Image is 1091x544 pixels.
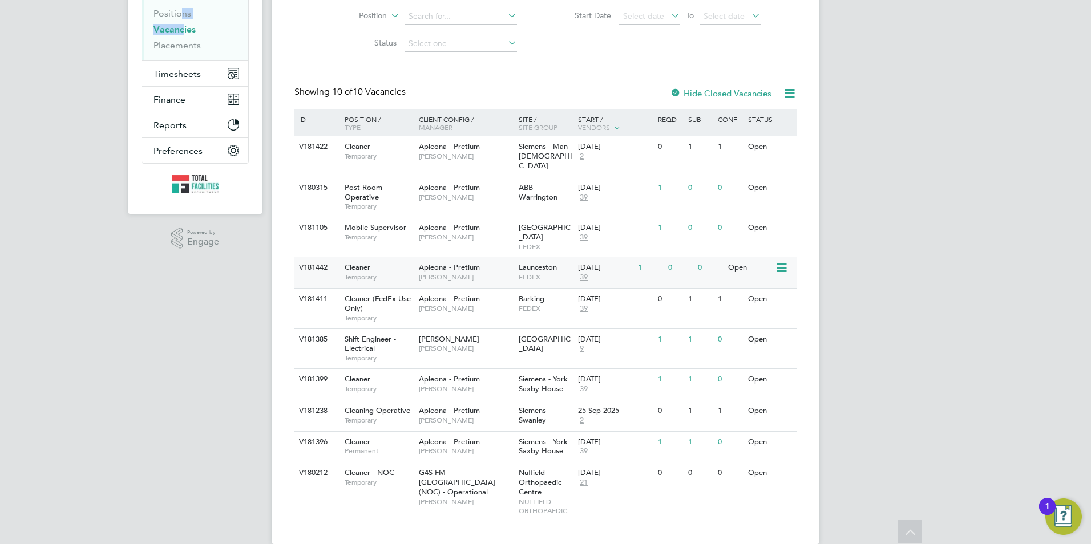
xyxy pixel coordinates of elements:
[623,11,664,21] span: Select date
[745,400,795,421] div: Open
[655,432,685,453] div: 1
[419,384,513,393] span: [PERSON_NAME]
[578,384,589,394] span: 39
[419,334,479,344] span: [PERSON_NAME]
[336,109,416,137] div: Position /
[745,432,795,453] div: Open
[296,432,336,453] div: V181396
[655,369,685,390] div: 1
[419,262,480,272] span: Apleona - Pretium
[142,138,248,163] button: Preferences
[345,437,370,446] span: Cleaner
[345,314,413,323] span: Temporary
[296,177,336,198] div: V180315
[419,233,513,242] span: [PERSON_NAME]
[296,462,336,484] div: V180212
[345,294,411,313] span: Cleaner (FedEx Use Only)
[715,369,745,390] div: 0
[685,177,715,198] div: 0
[685,217,715,238] div: 0
[321,10,387,22] label: Position
[419,152,513,161] span: [PERSON_NAME]
[331,38,397,48] label: Status
[296,329,336,350] div: V181385
[519,141,572,170] span: Siemens - Man [DEMOGRAPHIC_DATA]
[419,222,480,232] span: Apleona - Pretium
[153,94,185,105] span: Finance
[682,8,697,23] span: To
[296,136,336,157] div: V181422
[1045,498,1082,535] button: Open Resource Center, 1 new notification
[519,374,568,393] span: Siemens - York Saxby House
[519,222,571,242] span: [GEOGRAPHIC_DATA]
[345,233,413,242] span: Temporary
[578,233,589,242] span: 39
[578,183,652,193] div: [DATE]
[578,446,589,456] span: 39
[416,109,516,137] div: Client Config /
[519,437,568,456] span: Siemens - York Saxby House
[685,400,715,421] div: 1
[142,175,249,193] a: Go to home page
[296,289,336,310] div: V181411
[345,468,394,477] span: Cleaner - NOC
[685,462,715,484] div: 0
[345,478,413,487] span: Temporary
[519,123,557,132] span: Site Group
[171,228,220,249] a: Powered byEngage
[578,223,652,233] div: [DATE]
[575,109,655,138] div: Start /
[578,294,652,304] div: [DATE]
[519,294,544,303] span: Barking
[345,152,413,161] span: Temporary
[578,406,652,416] div: 25 Sep 2025
[519,304,573,313] span: FEDEX
[296,217,336,238] div: V181105
[578,375,652,384] div: [DATE]
[745,289,795,310] div: Open
[296,400,336,421] div: V181238
[519,242,573,251] span: FEDEX
[419,141,480,151] span: Apleona - Pretium
[685,109,715,129] div: Sub
[332,86,353,98] span: 10 of
[345,446,413,456] span: Permanent
[419,374,480,384] span: Apleona - Pretium
[655,462,685,484] div: 0
[715,329,745,350] div: 0
[345,405,410,415] span: Cleaning Operative
[419,294,480,303] span: Apleona - Pretium
[745,109,795,129] div: Status
[715,177,745,198] div: 0
[655,177,685,198] div: 1
[345,123,361,132] span: Type
[419,304,513,313] span: [PERSON_NAME]
[345,182,382,202] span: Post Room Operative
[745,462,795,484] div: Open
[715,432,745,453] div: 0
[332,86,406,98] span: 10 Vacancies
[745,177,795,198] div: Open
[172,175,219,193] img: tfrecruitment-logo-retina.png
[345,273,413,282] span: Temporary
[419,273,513,282] span: [PERSON_NAME]
[153,24,196,35] a: Vacancies
[578,142,652,152] div: [DATE]
[519,405,551,425] span: Siemens - Swanley
[519,262,557,272] span: Launceston
[142,87,248,112] button: Finance
[715,136,745,157] div: 1
[153,8,191,19] a: Positions
[685,369,715,390] div: 1
[704,11,745,21] span: Select date
[578,344,585,354] span: 9
[665,257,695,278] div: 0
[578,263,632,273] div: [DATE]
[578,273,589,282] span: 39
[142,61,248,86] button: Timesheets
[1045,506,1050,521] div: 1
[345,262,370,272] span: Cleaner
[419,497,513,506] span: [PERSON_NAME]
[715,289,745,310] div: 1
[419,468,495,497] span: G4S FM [GEOGRAPHIC_DATA] (NOC) - Operational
